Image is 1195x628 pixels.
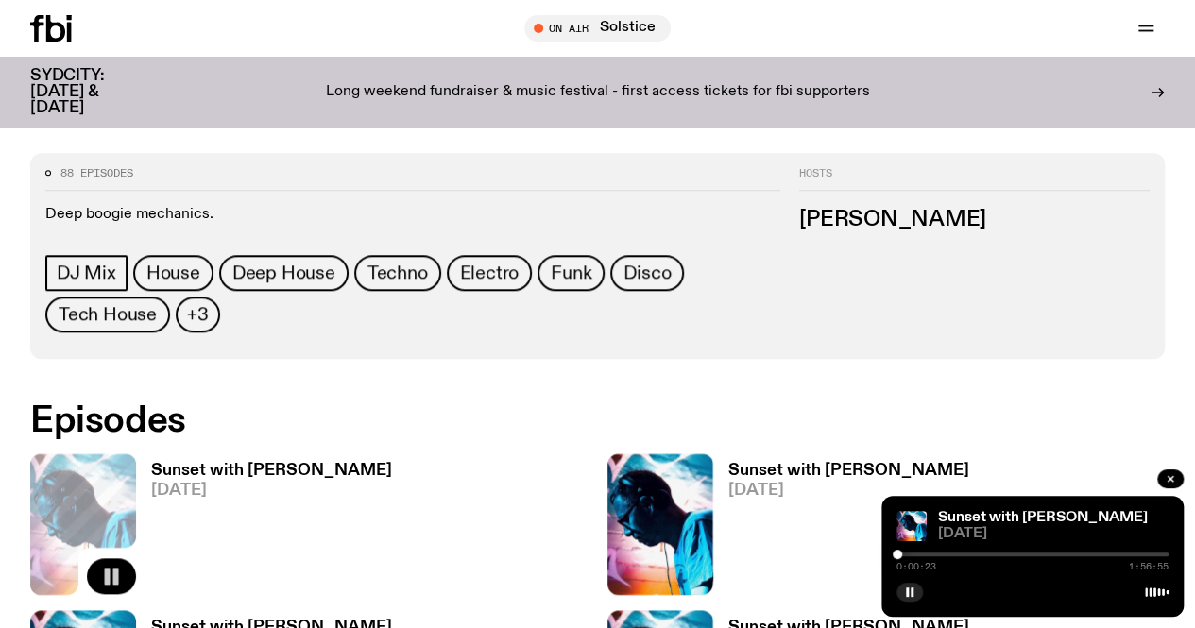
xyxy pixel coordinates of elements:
img: Simon Caldwell stands side on, looking downwards. He has headphones on. Behind him is a brightly ... [896,511,927,541]
a: Disco [610,255,684,291]
a: Sunset with [PERSON_NAME][DATE] [136,463,392,594]
p: Deep boogie mechanics. [45,206,780,224]
h3: Sunset with [PERSON_NAME] [728,463,969,479]
a: Deep House [219,255,349,291]
span: [DATE] [938,527,1169,541]
span: Tech House [59,304,157,325]
a: Funk [538,255,605,291]
span: Disco [623,263,671,283]
h3: Sunset with [PERSON_NAME] [151,463,392,479]
span: [DATE] [151,483,392,499]
a: Techno [354,255,441,291]
span: DJ Mix [57,263,116,283]
a: Tech House [45,297,170,332]
h2: Episodes [30,404,780,438]
a: House [133,255,213,291]
h3: SYDCITY: [DATE] & [DATE] [30,68,151,116]
span: House [146,263,200,283]
span: Electro [460,263,520,283]
h3: [PERSON_NAME] [799,210,1150,230]
p: Long weekend fundraiser & music festival - first access tickets for fbi supporters [326,84,870,101]
span: 1:56:55 [1129,562,1169,571]
span: +3 [187,304,209,325]
button: On AirSolstice [524,15,671,42]
button: +3 [176,297,220,332]
span: Funk [551,263,591,283]
span: [DATE] [728,483,969,499]
a: Sunset with [PERSON_NAME] [938,510,1148,525]
img: Simon Caldwell stands side on, looking downwards. He has headphones on. Behind him is a brightly ... [607,453,713,594]
h2: Hosts [799,168,1150,191]
span: Techno [367,263,428,283]
span: 88 episodes [60,168,133,178]
a: Sunset with [PERSON_NAME][DATE] [713,463,969,594]
a: DJ Mix [45,255,128,291]
span: 0:00:23 [896,562,936,571]
span: Deep House [232,263,335,283]
a: Electro [447,255,533,291]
